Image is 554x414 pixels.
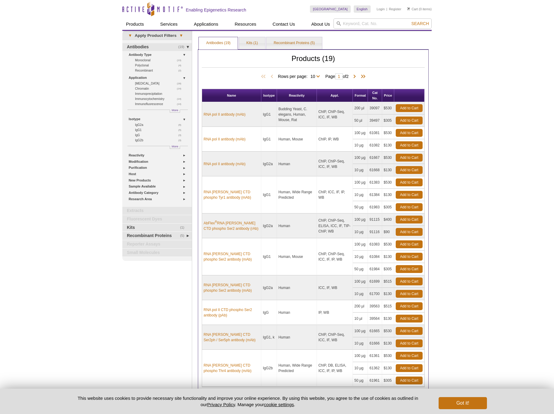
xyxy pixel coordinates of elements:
[317,89,353,102] th: Appl.
[135,81,185,86] a: (18)[MEDICAL_DATA]
[178,127,185,133] span: (5)
[277,350,317,387] td: Human, Wide Range Predicted
[129,183,188,190] a: Sample Available
[322,73,352,79] span: Page of
[396,203,423,211] a: Add to Cart
[333,18,432,29] input: Keyword, Cat. No.
[317,325,353,350] td: ChIP, ChIP-Seq, ICC, IF, WB
[317,176,353,213] td: ChIP, ICC, IF, IP, WB
[135,96,185,101] a: (14)Immunocytochemistry
[368,251,382,263] td: 61084
[353,102,368,114] td: 200 µl
[439,397,487,409] button: Got it!
[129,165,188,171] a: Purification
[135,58,185,63] a: (13)Monoclonal
[177,101,185,107] span: (14)
[353,362,368,374] td: 10 µg
[368,102,382,114] td: 39097
[277,300,317,325] td: Human
[396,290,423,298] a: Add to Cart
[204,332,259,343] a: RNA [PERSON_NAME] CTD Ser2ph / Ser5ph antibody (mAb)
[180,224,188,232] span: (1)
[382,189,394,201] td: $130
[122,207,192,215] a: Extracts
[382,201,394,213] td: $305
[368,275,382,288] td: 61699
[382,114,394,127] td: $305
[368,288,382,300] td: 61700
[368,139,382,152] td: 61082
[277,275,317,300] td: Human
[382,325,394,337] td: $530
[277,325,317,350] td: Human
[204,189,259,200] a: RNA [PERSON_NAME] CTD phospho Tyr1 antibody (mAb)
[129,152,188,159] a: Reactivity
[396,278,423,285] a: Add to Cart
[396,352,423,360] a: Add to Cart
[396,117,423,124] a: Add to Cart
[396,228,423,236] a: Add to Cart
[353,238,368,251] td: 100 µg
[269,74,275,80] span: Previous Page
[396,191,423,199] a: Add to Cart
[353,325,368,337] td: 100 µg
[122,232,192,240] a: (5)Recombinant Proteins
[170,146,180,149] a: More
[67,395,429,408] p: This website uses cookies to provide necessary site functionality and improve your online experie...
[396,364,423,372] a: Add to Cart
[353,275,368,288] td: 100 µg
[410,21,431,26] button: Search
[317,127,353,152] td: ChIP, IP, WB
[368,263,382,275] td: 61984
[204,161,246,167] a: RNA pol II antibody (mAb)
[177,96,185,101] span: (14)
[346,74,349,79] span: 2
[135,138,185,143] a: (3)IgG2b
[204,220,259,231] a: AbFlex®RNA [PERSON_NAME] CTD phospho Ser2 antibody (rAb)
[382,374,394,387] td: $305
[135,127,185,133] a: (5)IgG1
[135,133,185,138] a: (3)IgG
[317,300,353,325] td: IP, WB
[266,37,322,49] a: Recombinant Proteins (5)
[122,249,192,257] a: Small Molecules
[261,127,277,152] td: IgG1
[353,251,368,263] td: 10 µg
[178,43,188,51] span: (19)
[382,350,394,362] td: $530
[170,110,180,113] a: More
[239,37,265,49] a: Kits (1)
[204,282,259,293] a: RNA [PERSON_NAME] CTD phospho Ser2 antibody (mAb)
[202,56,425,68] h2: Products (19)
[382,213,394,226] td: $400
[277,176,317,213] td: Human, Wide Range Predicted
[135,68,185,73] a: (2)Recombinant
[178,138,185,143] span: (3)
[368,201,382,213] td: 61983
[368,325,382,337] td: 61665
[354,5,371,13] a: English
[382,176,394,189] td: $530
[231,18,260,30] a: Resources
[261,350,277,387] td: IgG2b
[277,213,317,238] td: Human
[382,251,394,263] td: $130
[317,152,353,176] td: ChIP, ChIP-Seq, ICC, IF, WB
[353,164,368,176] td: 10 µg
[122,43,192,51] a: (19)Antibodies
[204,251,259,262] a: RNA [PERSON_NAME] CTD phospho Ser2 antibody (mAb)
[396,302,423,310] a: Add to Cart
[396,377,423,384] a: Add to Cart
[199,37,238,49] a: Antibodies (19)
[125,33,135,38] span: ▾
[129,52,188,58] a: Antibody Type
[382,275,394,288] td: $515
[277,152,317,176] td: Human
[261,89,277,102] th: Isotype
[396,129,423,137] a: Add to Cart
[389,7,401,11] a: Register
[368,152,382,164] td: 61667
[264,402,294,407] button: cookie settings
[382,362,394,374] td: $130
[407,5,432,13] li: (0 items)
